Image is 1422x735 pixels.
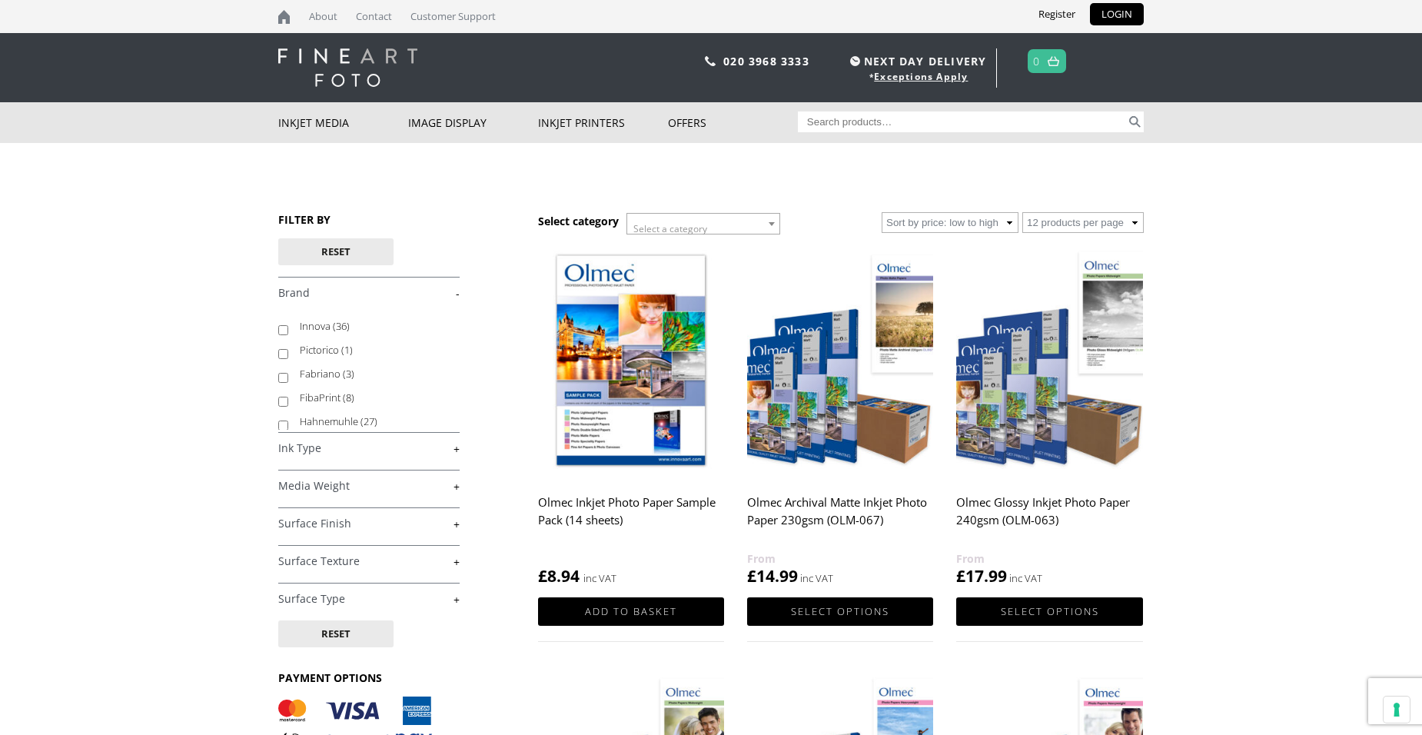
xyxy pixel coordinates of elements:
h4: Ink Type [278,432,460,463]
a: Select options for “Olmec Glossy Inkjet Photo Paper 240gsm (OLM-063)” [956,597,1142,626]
a: Inkjet Media [278,102,408,143]
label: Innova [300,314,445,338]
span: £ [538,565,547,587]
h2: Olmec Inkjet Photo Paper Sample Pack (14 sheets) [538,488,724,550]
a: Olmec Inkjet Photo Paper Sample Pack (14 sheets) £8.94 inc VAT [538,245,724,587]
span: (8) [343,391,354,404]
a: Inkjet Printers [538,102,668,143]
a: Olmec Archival Matte Inkjet Photo Paper 230gsm (OLM-067) £14.99 [747,245,933,587]
span: (27) [360,414,377,428]
img: Olmec Glossy Inkjet Photo Paper 240gsm (OLM-063) [956,245,1142,478]
span: £ [956,565,965,587]
a: 0 [1033,50,1040,72]
img: basket.svg [1048,56,1059,66]
bdi: 14.99 [747,565,798,587]
span: Select a category [633,222,707,235]
h4: Surface Type [278,583,460,614]
a: Select options for “Olmec Archival Matte Inkjet Photo Paper 230gsm (OLM-067)” [747,597,933,626]
h2: Olmec Glossy Inkjet Photo Paper 240gsm (OLM-063) [956,488,1142,550]
a: + [278,479,460,494]
span: (1) [341,343,353,357]
button: Search [1126,111,1144,132]
img: phone.svg [705,56,716,66]
h3: PAYMENT OPTIONS [278,670,460,685]
a: Exceptions Apply [874,70,968,83]
h3: FILTER BY [278,212,460,227]
img: Olmec Archival Matte Inkjet Photo Paper 230gsm (OLM-067) [747,245,933,478]
label: Hahnemuhle [300,410,445,434]
h4: Surface Finish [278,507,460,538]
a: Register [1027,3,1087,25]
h2: Olmec Archival Matte Inkjet Photo Paper 230gsm (OLM-067) [747,488,933,550]
a: Offers [668,102,798,143]
input: Search products… [798,111,1127,132]
span: NEXT DAY DELIVERY [846,52,986,70]
button: Your consent preferences for tracking technologies [1384,697,1410,723]
label: FibaPrint [300,386,445,410]
a: + [278,554,460,569]
select: Shop order [882,212,1018,233]
img: Olmec Inkjet Photo Paper Sample Pack (14 sheets) [538,245,724,478]
img: logo-white.svg [278,48,417,87]
span: (36) [333,319,350,333]
a: 020 3968 3333 [723,54,809,68]
button: Reset [278,238,394,265]
a: LOGIN [1090,3,1144,25]
h4: Surface Texture [278,545,460,576]
a: - [278,286,460,301]
a: + [278,517,460,531]
span: (3) [343,367,354,381]
a: Image Display [408,102,538,143]
a: Add to basket: “Olmec Inkjet Photo Paper Sample Pack (14 sheets)” [538,597,724,626]
a: Olmec Glossy Inkjet Photo Paper 240gsm (OLM-063) £17.99 [956,245,1142,587]
h4: Brand [278,277,460,308]
img: time.svg [850,56,860,66]
h4: Media Weight [278,470,460,501]
a: + [278,441,460,456]
strong: inc VAT [583,570,616,587]
bdi: 8.94 [538,565,580,587]
label: Pictorico [300,338,445,362]
span: £ [747,565,756,587]
a: + [278,592,460,607]
button: Reset [278,620,394,647]
h3: Select category [538,214,619,228]
bdi: 17.99 [956,565,1007,587]
label: Fabriano [300,362,445,386]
